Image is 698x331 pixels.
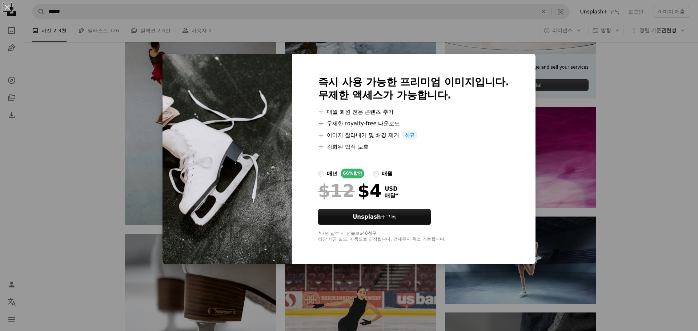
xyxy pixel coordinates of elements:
[353,214,385,220] strong: Unsplash+
[318,181,382,200] div: $4
[341,169,364,178] div: 66% 할인
[382,169,393,178] div: 매월
[163,54,292,264] img: premium_photo-1673951221084-473099b37a42
[318,131,509,140] li: 이미지 잘라내기 및 배경 제거
[402,131,417,140] span: 신규
[318,142,509,151] li: 강화된 법적 보호
[318,181,354,200] span: $12
[318,76,509,102] h2: 즉시 사용 가능한 프리미엄 이미지입니다. 무제한 액세스가 가능합니다.
[318,231,509,242] div: *매년 납부 시 선불로 $48 청구 해당 세금 별도. 자동으로 연장됩니다. 언제든지 취소 가능합니다.
[327,169,338,178] div: 매년
[318,119,509,128] li: 무제한 royalty-free 다운로드
[318,209,431,225] button: Unsplash+구독
[373,171,379,177] input: 매월
[385,186,398,192] span: USD
[318,108,509,116] li: 매월 회원 전용 콘텐츠 추가
[318,171,324,177] input: 매년66%할인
